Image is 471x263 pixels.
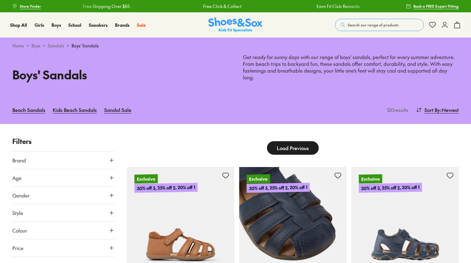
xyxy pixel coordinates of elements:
a: School [68,22,81,28]
a: Sandal Sale [104,103,131,117]
a: Earn Fit Club Rewards [316,3,359,10]
span: Style [12,209,23,217]
a: Girls [35,22,44,28]
p: 120 results [384,106,408,114]
a: Sneakers [89,22,108,28]
p: 30% off 3, 25% off 2, 20% off 1 [134,183,198,193]
a: Boys [31,42,40,49]
span: Price [12,244,23,252]
p: 30% off 3, 25% off 2, 20% off 1 [247,182,310,193]
h1: Boys' Sandals [12,66,228,83]
button: Load Previous [267,141,319,155]
p: 30% off 3, 25% off 2, 20% off 1 [359,183,422,193]
button: Age [12,169,115,186]
a: Shoes & Sox [208,18,263,33]
a: Brands [115,22,129,28]
p: Filters [12,136,115,146]
button: Search our range of products [335,19,424,31]
img: SNS_Logo_Responsive.svg [208,18,263,33]
span: Book a FREE Expert Fitting [413,3,459,9]
a: Free Click & Collect [203,3,241,10]
span: Colour [12,227,27,234]
a: Home [12,42,24,49]
p: Exclusive [247,174,270,184]
p: Get ready for sunny days with our range of boys' sandals, perfect for every summer adventure. Fro... [243,54,459,81]
span: Store Finder [20,3,41,9]
span: Age [12,174,22,181]
a: Sale [137,22,146,28]
span: Boys' Sandals [72,42,99,49]
a: Book a FREE Expert Fitting [406,1,459,12]
p: Exclusive [359,174,382,183]
a: Boys [51,22,61,28]
a: Store Finder [12,1,41,12]
span: Brand [12,157,26,164]
a: Free Shipping Over $85 [83,3,129,10]
a: Beach Sandals [12,103,45,117]
span: Gender [12,192,30,199]
button: Sort By:Newest [416,103,459,117]
p: Exclusive [134,174,158,183]
div: > > > [12,42,459,49]
button: Gender [12,187,115,204]
button: Colour [12,222,115,239]
a: Kids Beach Sandals [53,103,97,117]
button: Brand [12,152,115,169]
span: Search our range of products [348,22,399,28]
a: Shop All [10,22,27,28]
span: Load Previous [277,144,309,152]
a: Sandals [48,42,64,49]
span: : Newest [440,106,459,114]
button: Style [12,204,115,221]
span: Sort By [424,106,440,114]
button: Price [12,239,115,257]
